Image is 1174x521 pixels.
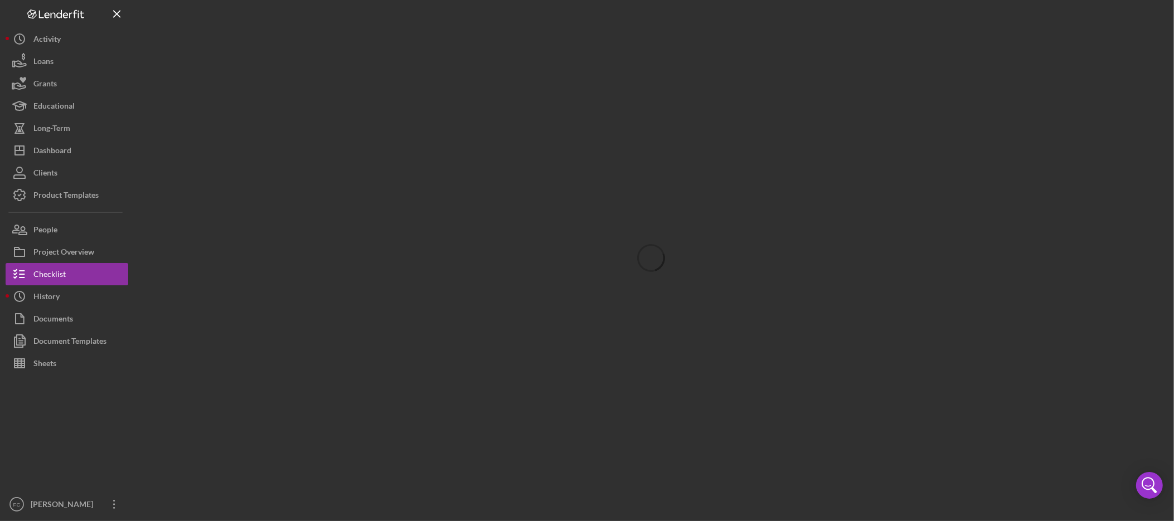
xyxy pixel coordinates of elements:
button: Long-Term [6,117,128,139]
button: Project Overview [6,241,128,263]
button: Documents [6,308,128,330]
div: [PERSON_NAME] [28,493,100,518]
button: Educational [6,95,128,117]
div: Document Templates [33,330,106,355]
button: Product Templates [6,184,128,206]
button: Document Templates [6,330,128,352]
button: Sheets [6,352,128,374]
div: Clients [33,162,57,187]
div: Activity [33,28,61,53]
div: Long-Term [33,117,70,142]
button: Activity [6,28,128,50]
button: Dashboard [6,139,128,162]
div: People [33,218,57,244]
button: People [6,218,128,241]
div: Documents [33,308,73,333]
div: Product Templates [33,184,99,209]
text: FC [13,501,21,508]
button: FC[PERSON_NAME] [6,493,128,515]
button: Clients [6,162,128,184]
button: Checklist [6,263,128,285]
div: Sheets [33,352,56,377]
div: Grants [33,72,57,98]
button: History [6,285,128,308]
div: Open Intercom Messenger [1136,472,1163,499]
div: Educational [33,95,75,120]
button: Loans [6,50,128,72]
div: Dashboard [33,139,71,164]
div: Checklist [33,263,66,288]
div: Project Overview [33,241,94,266]
div: History [33,285,60,310]
div: Loans [33,50,54,75]
button: Grants [6,72,128,95]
